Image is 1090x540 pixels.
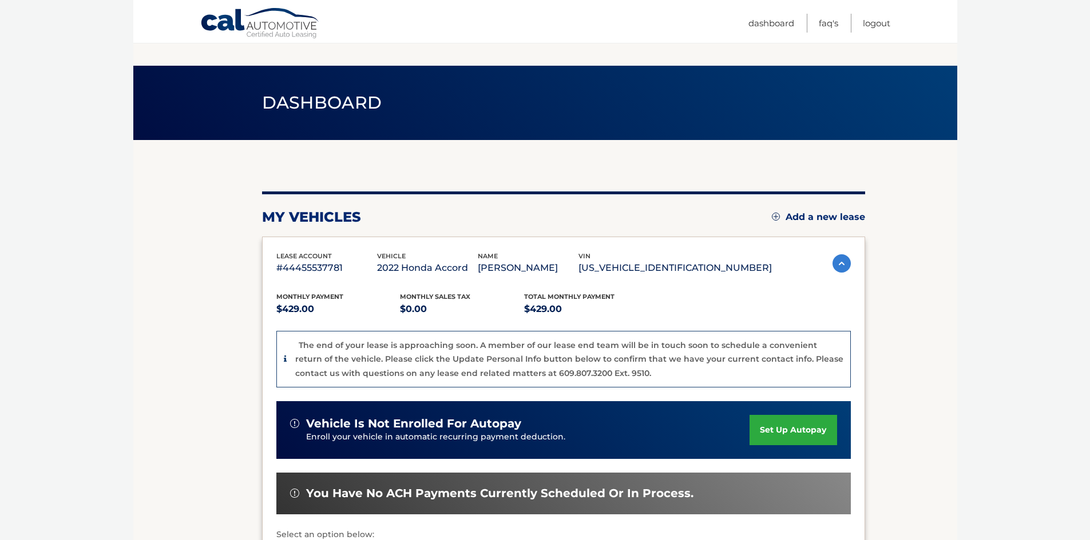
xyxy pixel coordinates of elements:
[306,417,521,431] span: vehicle is not enrolled for autopay
[262,209,361,226] h2: my vehicles
[772,211,865,223] a: Add a new lease
[578,252,590,260] span: vin
[863,14,890,33] a: Logout
[200,7,320,41] a: Cal Automotive
[306,486,693,501] span: You have no ACH payments currently scheduled or in process.
[276,301,401,317] p: $429.00
[750,415,837,445] a: set up autopay
[377,260,478,276] p: 2022 Honda Accord
[524,301,648,317] p: $429.00
[377,252,406,260] span: vehicle
[478,260,578,276] p: [PERSON_NAME]
[578,260,772,276] p: [US_VEHICLE_IDENTIFICATION_NUMBER]
[478,252,498,260] span: name
[306,431,750,443] p: Enroll your vehicle in automatic recurring payment deduction.
[400,301,524,317] p: $0.00
[819,14,838,33] a: FAQ's
[276,293,343,301] span: Monthly Payment
[400,293,470,301] span: Monthly sales Tax
[524,293,615,301] span: Total Monthly Payment
[290,489,299,498] img: alert-white.svg
[276,252,332,260] span: lease account
[295,340,843,378] p: The end of your lease is approaching soon. A member of our lease end team will be in touch soon t...
[276,260,377,276] p: #44455537781
[748,14,794,33] a: Dashboard
[833,254,851,273] img: accordion-active.svg
[290,419,299,428] img: alert-white.svg
[262,92,382,113] span: Dashboard
[772,213,780,221] img: add.svg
